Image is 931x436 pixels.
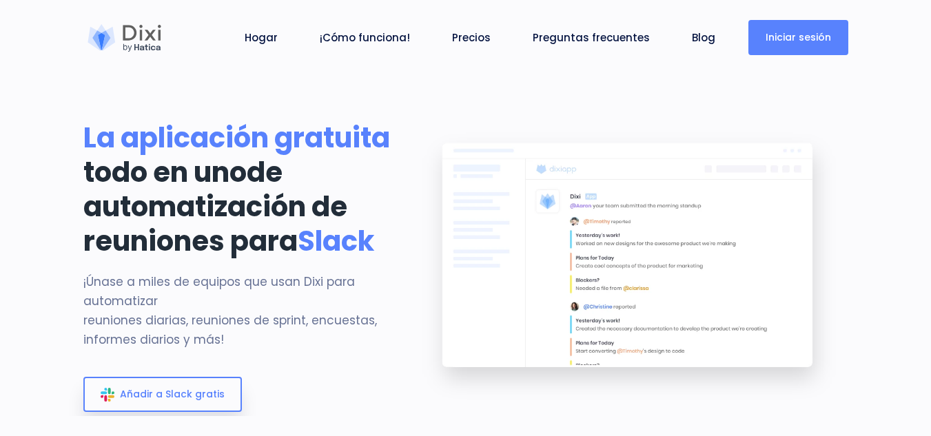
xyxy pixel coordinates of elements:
a: Añadir a Slack gratis [83,377,242,412]
a: Preguntas frecuentes [527,30,655,45]
font: Slack [298,222,374,260]
font: ¡Únase a miles de equipos que usan Dixi para automatizar [83,273,355,309]
font: todo en uno [83,153,247,191]
font: La aplicación gratuita [83,118,390,157]
font: Blog [692,30,715,45]
a: Precios [447,30,496,45]
font: Precios [452,30,491,45]
a: Iniciar sesión [748,20,848,55]
a: ¡Cómo funciona! [314,30,416,45]
font: Hogar [245,30,278,45]
font: ¡Cómo funciona! [320,30,410,45]
a: Hogar [239,30,283,45]
font: Añadir a Slack gratis [120,387,225,401]
font: reuniones diarias, reuniones de sprint, encuestas, informes diarios y más! [83,312,377,348]
font: Preguntas frecuentes [533,30,650,45]
a: Blog [686,30,721,45]
font: Iniciar sesión [766,30,831,44]
img: pancarta de aterrizaje [411,121,848,412]
img: slack_icon_color.svg [101,388,114,402]
font: de automatización de reuniones para [83,153,347,260]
